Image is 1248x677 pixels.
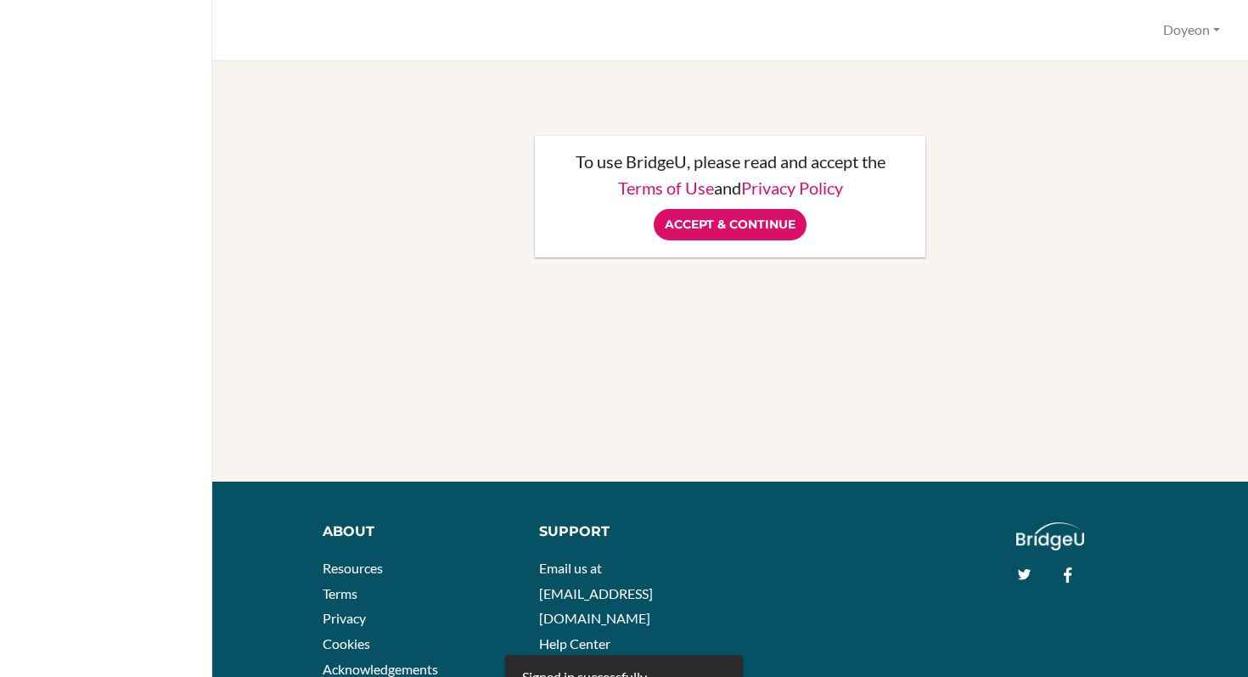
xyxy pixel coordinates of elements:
p: To use BridgeU, please read and accept the [552,153,908,170]
a: Cookies [323,635,370,652]
input: Accept & Continue [654,209,807,240]
a: Terms of Use [618,178,714,198]
p: and [552,179,908,196]
a: Help Center [539,635,610,652]
a: Resources [323,560,383,576]
button: Doyeon [1155,14,1228,46]
div: Support [539,522,717,542]
a: Privacy Policy [741,178,843,198]
div: About [323,522,514,542]
a: Privacy [323,610,366,626]
a: Email us at [EMAIL_ADDRESS][DOMAIN_NAME] [539,560,653,626]
a: Terms [323,585,357,601]
img: logo_white@2x-f4f0deed5e89b7ecb1c2cc34c3e3d731f90f0f143d5ea2071677605dd97b5244.png [1016,522,1085,550]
